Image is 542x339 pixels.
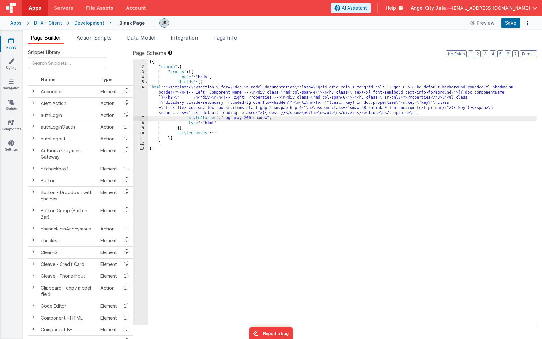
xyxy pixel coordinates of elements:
[98,324,120,335] td: Element
[98,121,120,133] td: Action
[74,20,104,26] div: Development
[38,235,98,246] td: checklist
[38,133,98,145] td: authLogout
[100,77,112,82] span: Type
[133,121,148,126] div: 8
[31,34,61,41] span: Page Builder
[38,258,98,270] td: Cleave - Credit Card
[501,18,520,28] button: Save
[54,5,73,11] span: Servers
[475,50,481,57] button: 2
[98,163,120,175] td: Element
[98,109,120,121] td: Action
[411,5,452,11] span: Angel City Data —
[213,34,237,41] span: Page Info
[28,49,60,56] span: Snippet Library
[98,258,120,270] td: Element
[38,145,98,163] td: Authorize Payment Gateway
[41,77,55,82] span: Name
[133,126,148,131] div: 9
[38,312,98,324] td: Component - HTML
[386,5,396,11] span: Help
[331,3,371,13] button: AI Assistant
[98,235,120,246] td: Element
[98,312,120,324] td: Element
[468,50,473,57] button: 1
[38,324,98,335] td: Component BF
[38,186,98,205] td: Button - Dropdown with choices
[133,116,148,121] div: 7
[10,20,22,26] div: Apps
[38,246,98,258] td: ClearFix
[38,300,98,312] td: Code Editor
[98,246,120,258] td: Element
[133,131,148,136] div: 10
[38,121,98,133] td: authLoginOauth
[98,97,120,109] td: Action
[411,5,537,11] button: Angel City Data — [EMAIL_ADDRESS][DOMAIN_NAME]
[133,59,148,64] div: 1
[452,5,530,11] span: [EMAIL_ADDRESS][DOMAIN_NAME]
[523,19,532,27] button: Options
[38,97,98,109] td: Alert Action
[38,282,98,300] td: Clipboard - copy model field
[98,205,120,223] td: Element
[160,19,169,27] img: 9990944320bbc1bcb8cfbc08cd9c0949
[38,223,98,235] td: channelJoinAnonymous
[466,18,498,28] button: Preview
[98,186,120,205] td: Element
[38,86,98,98] td: Accordion
[133,49,166,57] span: Page Schema
[98,86,120,98] td: Element
[133,70,148,75] div: 3
[98,300,120,312] td: Element
[482,50,488,57] button: 3
[38,109,98,121] td: authLogin
[38,270,98,282] td: Cleave - Phone Input
[86,5,114,11] span: File Assets
[171,34,198,41] span: Integration
[34,20,62,26] div: DHX - Client
[133,85,148,116] div: 6
[497,50,503,57] button: 5
[490,50,496,57] button: 4
[28,57,106,69] input: Search Snippets ...
[133,141,148,146] div: 12
[98,145,120,163] td: Element
[127,34,155,41] span: Data Model
[133,75,148,80] div: 4
[98,175,120,186] td: Element
[38,205,98,223] td: Button Group (Button Bar)
[98,282,120,300] td: Action
[446,50,467,57] button: No Folds
[520,50,537,57] button: Format
[133,64,148,70] div: 2
[133,80,148,85] div: 5
[38,163,98,175] td: bfcheckbox1
[98,270,120,282] td: Element
[77,34,112,41] span: Action Scripts
[98,223,120,235] td: Action
[119,20,145,25] h4: Blank Page
[98,133,120,145] td: Action
[505,50,511,57] button: 6
[38,175,98,186] td: Button
[512,50,519,57] button: 7
[342,5,367,11] span: AI Assistant
[29,5,41,11] span: Apps
[133,136,148,141] div: 11
[133,146,148,151] div: 13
